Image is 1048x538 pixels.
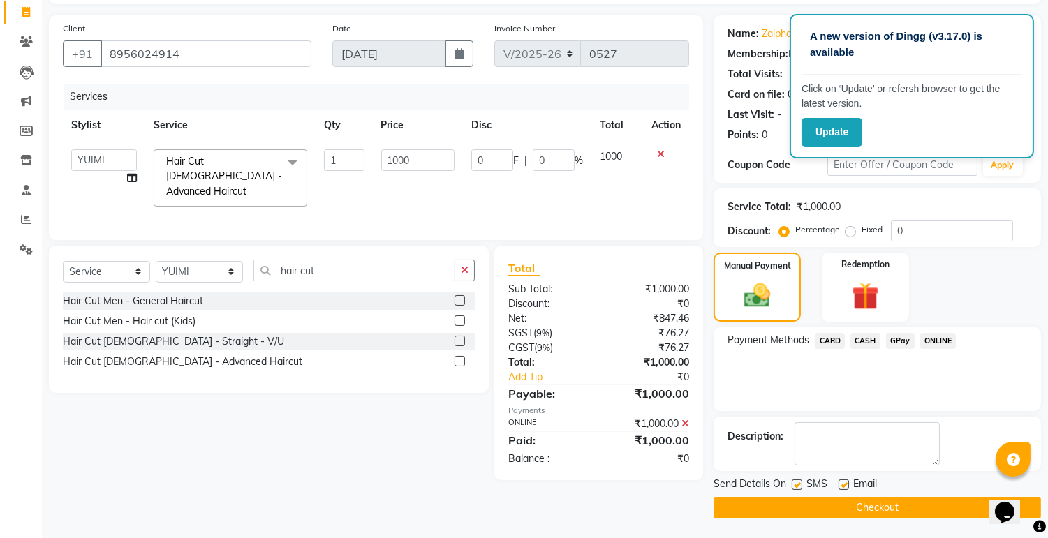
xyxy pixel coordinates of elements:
th: Service [145,110,316,141]
div: - [777,107,781,122]
a: x [246,185,253,197]
span: 9% [536,327,549,338]
div: ₹0 [599,297,700,311]
span: 1000 [600,150,622,163]
div: ₹0 [616,370,700,384]
div: Total: [498,355,599,370]
div: Last Visit: [728,107,774,122]
input: Search by Name/Mobile/Email/Code [101,40,311,67]
div: No Active Membership [728,47,1027,61]
div: ₹1,000.00 [797,200,841,214]
th: Disc [463,110,591,141]
span: SMS [806,477,827,494]
th: Stylist [63,110,145,141]
div: ₹76.27 [599,326,700,341]
button: +91 [63,40,102,67]
button: Update [802,118,862,147]
span: CGST [508,341,534,354]
div: Payable: [498,385,599,402]
div: Discount: [728,224,771,239]
div: Description: [728,429,783,444]
span: F [513,154,519,168]
span: Payment Methods [728,333,809,348]
div: ₹1,000.00 [599,385,700,402]
div: Balance : [498,451,599,466]
button: Apply [983,155,1023,176]
div: Services [64,84,700,110]
div: Discount: [498,297,599,311]
th: Total [591,110,643,141]
label: Redemption [841,258,890,271]
div: ₹1,000.00 [599,355,700,370]
img: _gift.svg [843,279,887,313]
label: Invoice Number [494,22,555,35]
span: % [575,154,583,168]
div: Coupon Code [728,158,827,172]
span: Send Details On [714,477,786,494]
th: Price [373,110,463,141]
div: Total Visits: [728,67,783,82]
div: ( ) [498,341,599,355]
span: ONLINE [920,333,957,349]
button: Checkout [714,497,1041,518]
span: SGST [508,327,533,339]
label: Fixed [862,223,883,236]
span: Hair Cut [DEMOGRAPHIC_DATA] - Advanced Haircut [166,155,282,197]
div: Card on file: [728,87,785,102]
div: Sub Total: [498,282,599,297]
div: Points: [728,128,759,142]
div: Hair Cut [DEMOGRAPHIC_DATA] - Straight - V/U [63,334,284,349]
span: GPay [886,333,915,349]
span: | [524,154,527,168]
th: Action [643,110,689,141]
div: ( ) [498,326,599,341]
div: ONLINE [498,417,599,431]
a: Zaiphatnis [762,27,808,41]
iframe: chat widget [989,482,1034,524]
span: Total [508,261,540,276]
div: Name: [728,27,759,41]
label: Percentage [795,223,840,236]
div: Hair Cut Men - Hair cut (Kids) [63,314,195,329]
div: ₹1,000.00 [599,417,700,431]
p: A new version of Dingg (v3.17.0) is available [810,29,1014,60]
label: Client [63,22,85,35]
label: Manual Payment [724,260,791,272]
div: Membership: [728,47,788,61]
div: ₹847.46 [599,311,700,326]
div: Payments [508,405,689,417]
span: 9% [537,342,550,353]
div: Net: [498,311,599,326]
input: Enter Offer / Coupon Code [827,154,977,176]
a: Add Tip [498,370,616,384]
label: Date [332,22,351,35]
span: CARD [815,333,845,349]
div: Hair Cut Men - General Haircut [63,294,203,308]
span: Email [853,477,877,494]
div: Paid: [498,432,599,449]
img: _cash.svg [736,281,778,311]
th: Qty [316,110,372,141]
div: ₹1,000.00 [599,282,700,297]
div: Service Total: [728,200,791,214]
div: ₹76.27 [599,341,700,355]
p: Click on ‘Update’ or refersh browser to get the latest version. [802,82,1022,111]
div: 0 [762,128,767,142]
div: ₹0 [599,451,700,466]
div: Hair Cut [DEMOGRAPHIC_DATA] - Advanced Haircut [63,354,302,369]
div: ₹1,000.00 [599,432,700,449]
div: 0 [788,87,793,102]
span: CASH [850,333,880,349]
input: Search or Scan [253,260,455,281]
